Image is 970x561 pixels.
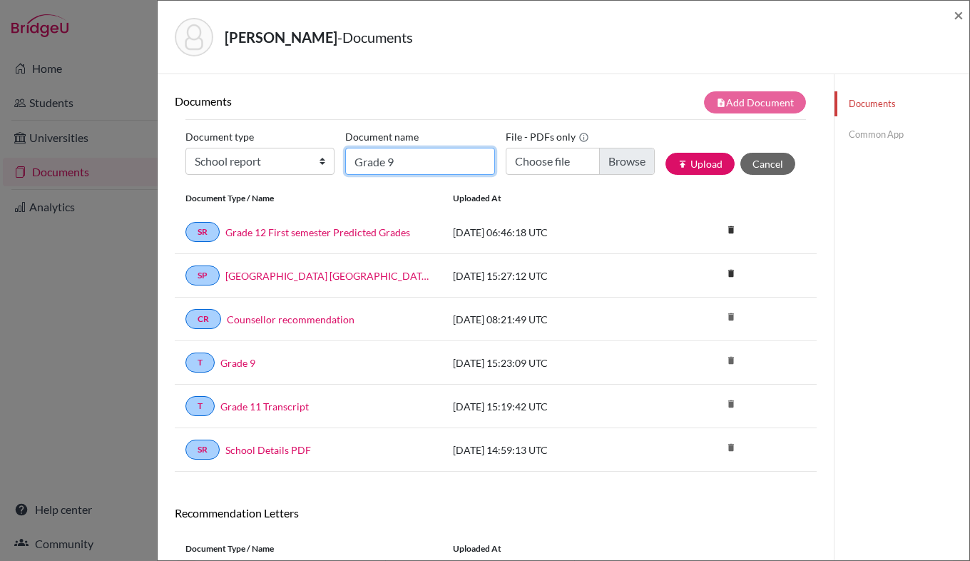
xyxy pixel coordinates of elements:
[185,309,221,329] a: CR
[954,6,964,24] button: Close
[720,437,742,458] i: delete
[834,122,969,147] a: Common App
[442,192,656,205] div: Uploaded at
[220,399,309,414] a: Grade 11 Transcript
[185,353,215,373] a: T
[678,159,688,169] i: publish
[834,91,969,116] a: Documents
[175,542,442,555] div: Document Type / Name
[345,126,419,148] label: Document name
[442,225,656,240] div: [DATE] 06:46:18 UTC
[185,222,220,242] a: SR
[506,126,589,148] label: File - PDFs only
[227,312,354,327] a: Counsellor recommendation
[225,268,432,283] a: [GEOGRAPHIC_DATA] [GEOGRAPHIC_DATA] School Profile 2025-6 [DOMAIN_NAME]_wide
[225,225,410,240] a: Grade 12 First semester Predicted Grades
[185,396,215,416] a: T
[740,153,795,175] button: Cancel
[954,4,964,25] span: ×
[337,29,413,46] span: - Documents
[175,506,817,520] h6: Recommendation Letters
[665,153,735,175] button: publishUpload
[185,440,220,460] a: SR
[720,219,742,241] i: delete
[220,355,255,370] a: Grade 9
[720,393,742,415] i: delete
[185,266,220,285] a: SP
[720,265,742,284] a: delete
[175,192,442,205] div: Document Type / Name
[442,542,656,555] div: Uploaded at
[175,94,496,108] h6: Documents
[225,29,337,46] strong: [PERSON_NAME]
[442,399,656,414] div: [DATE] 15:19:42 UTC
[442,355,656,370] div: [DATE] 15:23:09 UTC
[442,443,656,458] div: [DATE] 14:59:13 UTC
[704,91,806,113] button: note_addAdd Document
[225,443,311,458] a: School Details PDF
[720,221,742,241] a: delete
[716,98,726,108] i: note_add
[720,263,742,284] i: delete
[442,312,656,327] div: [DATE] 08:21:49 UTC
[720,306,742,328] i: delete
[185,126,254,148] label: Document type
[720,350,742,371] i: delete
[442,268,656,283] div: [DATE] 15:27:12 UTC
